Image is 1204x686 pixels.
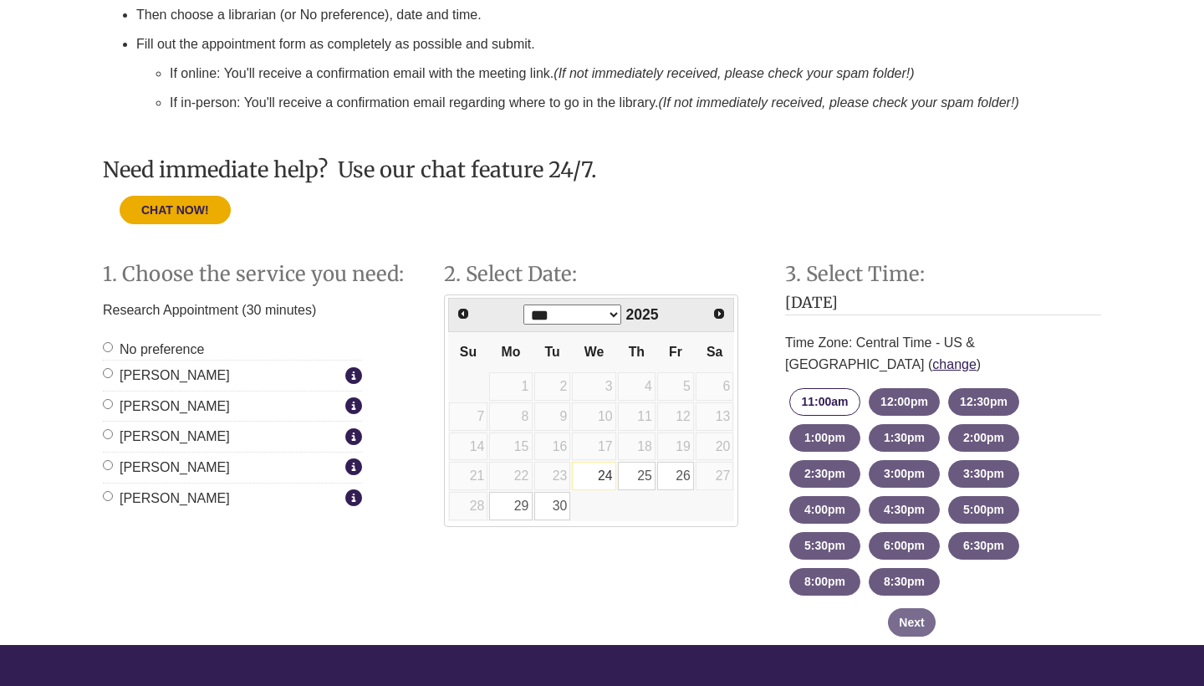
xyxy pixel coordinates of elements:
a: 25 [618,462,656,490]
p: Fill out the appointment form as completely as possible and submit. [136,34,1101,54]
a: 24 [572,462,615,490]
p: If in-person: You'll receive a confirmation email regarding where to go in the library. [170,93,1101,113]
label: [PERSON_NAME] [103,426,341,448]
p: Then choose a librarian (or No preference), date and time. [136,5,1101,25]
button: 1:00pm [789,424,860,452]
span: Next [712,307,726,320]
input: [PERSON_NAME] [103,429,113,439]
a: 29 [489,492,532,520]
span: 2025 [625,306,658,323]
h2: Step 2. Select Date: [444,264,760,285]
h2: Step 3. Select Time: [785,264,1101,285]
span: Thursday [629,345,645,359]
label: No preference [103,339,204,361]
label: [PERSON_NAME] [103,488,341,509]
button: 12:00pm [869,388,940,416]
h2: Step 1. Choose the service you need: [103,264,419,285]
button: Next [888,608,935,637]
td: Available [617,461,656,491]
label: [PERSON_NAME] [103,457,341,479]
p: If online: You'll receive a confirmation email with the meeting link. [170,64,1101,84]
em: (If not immediately received, please check your spam folder!) [554,66,914,80]
input: [PERSON_NAME] [103,460,113,470]
label: [PERSON_NAME] [103,396,341,417]
div: Time Zone: Central Time - US & [GEOGRAPHIC_DATA] ( ) [785,324,1101,383]
button: 4:00pm [789,496,860,524]
button: 2:30pm [789,460,860,488]
button: 12:30pm [948,388,1019,416]
input: [PERSON_NAME] [103,491,113,501]
a: 26 [657,462,694,490]
button: 5:30pm [789,532,860,560]
span: Monday [502,345,521,359]
button: 5:00pm [948,496,1019,524]
span: Saturday [707,345,722,359]
span: Sunday [460,345,477,359]
button: 6:30pm [948,532,1019,560]
button: 3:30pm [948,460,1019,488]
h3: Need immediate help? Use our chat feature 24/7. [103,158,1101,182]
p: Research Appointment (30 minutes) [103,294,362,326]
button: 2:00pm [948,424,1019,452]
button: 6:00pm [869,532,940,560]
span: Tuesday [544,345,559,359]
button: 3:00pm [869,460,940,488]
em: (If not immediately received, please check your spam folder!) [658,95,1018,110]
input: [PERSON_NAME] [103,368,113,378]
td: Available [488,491,533,521]
td: Available [571,461,616,491]
a: Prev [451,300,477,327]
span: Prev [457,307,470,320]
button: CHAT NOW! [120,196,231,224]
button: 11:00am [789,388,860,416]
button: 1:30pm [869,424,940,452]
a: Next [706,300,732,327]
select: Select month [523,305,621,325]
a: change [932,357,977,371]
td: Available [533,491,572,521]
button: 8:00pm [789,568,860,596]
button: 4:30pm [869,496,940,524]
div: Staff Member Group: Online Appointments [103,339,362,509]
input: [PERSON_NAME] [103,399,113,409]
h3: [DATE] [785,294,1101,316]
label: [PERSON_NAME] [103,365,341,387]
td: Available [656,461,695,491]
span: Friday [669,345,682,359]
a: CHAT NOW! [120,202,231,217]
a: 30 [534,492,571,520]
span: Wednesday [584,345,604,359]
button: 8:30pm [869,568,940,596]
input: No preference [103,342,113,352]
